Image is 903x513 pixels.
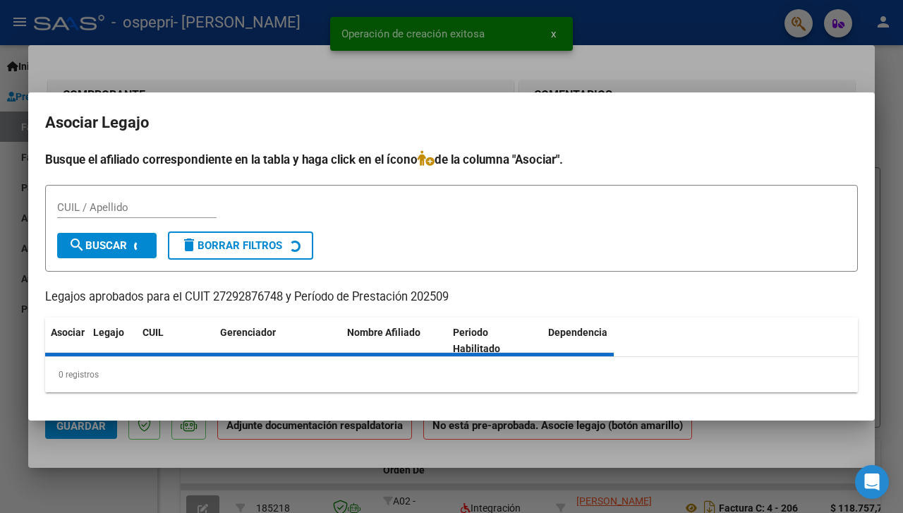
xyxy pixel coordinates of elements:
datatable-header-cell: Legajo [87,318,137,364]
span: Periodo Habilitado [453,327,500,354]
datatable-header-cell: Nombre Afiliado [341,318,447,364]
datatable-header-cell: Gerenciador [214,318,341,364]
span: Gerenciador [220,327,276,338]
span: Borrar Filtros [181,239,282,252]
span: Nombre Afiliado [347,327,420,338]
div: 0 registros [45,357,858,392]
mat-icon: delete [181,236,198,253]
span: Dependencia [548,327,607,338]
span: Legajo [93,327,124,338]
div: Open Intercom Messenger [855,465,889,499]
button: Borrar Filtros [168,231,313,260]
p: Legajos aprobados para el CUIT 27292876748 y Período de Prestación 202509 [45,289,858,306]
h4: Busque el afiliado correspondiente en la tabla y haga click en el ícono de la columna "Asociar". [45,150,858,169]
datatable-header-cell: Periodo Habilitado [447,318,543,364]
span: Asociar [51,327,85,338]
h2: Asociar Legajo [45,109,858,136]
datatable-header-cell: CUIL [137,318,214,364]
mat-icon: search [68,236,85,253]
button: Buscar [57,233,157,258]
span: Buscar [68,239,127,252]
span: CUIL [143,327,164,338]
datatable-header-cell: Asociar [45,318,87,364]
datatable-header-cell: Dependencia [543,318,648,364]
